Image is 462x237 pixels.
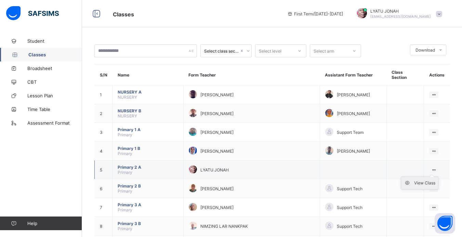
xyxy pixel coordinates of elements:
[200,167,229,172] span: LYATU JONAH
[337,130,364,135] span: Support Team
[95,217,113,236] td: 8
[95,198,113,217] td: 7
[424,65,450,85] th: Actions
[118,146,178,151] span: Primary 1 B
[118,183,178,189] span: Primary 2 B
[337,92,370,97] span: [PERSON_NAME]
[414,180,435,186] div: View Class
[337,186,362,191] span: Support Tech
[118,151,132,156] span: Primary
[95,123,113,142] td: 3
[95,65,113,85] th: S/N
[95,161,113,179] td: 5
[314,44,334,57] div: Select arm
[113,65,184,85] th: Name
[200,130,234,135] span: [PERSON_NAME]
[350,8,446,19] div: LYATUJONAH
[337,224,362,229] span: Support Tech
[204,48,239,54] div: Select class section
[200,92,234,97] span: [PERSON_NAME]
[95,142,113,161] td: 4
[118,113,137,118] span: NURSERY
[118,132,132,137] span: Primary
[370,14,431,18] span: [EMAIL_ADDRESS][DOMAIN_NAME]
[27,107,82,112] span: Time Table
[95,179,113,198] td: 6
[28,52,82,57] span: Classes
[320,65,386,85] th: Assistant Form Teacher
[118,189,132,194] span: Primary
[259,44,281,57] div: Select level
[200,224,248,229] span: NIMZING LAR NANKPAK
[27,38,82,44] span: Student
[118,221,178,226] span: Primary 3 B
[386,65,424,85] th: Class Section
[27,93,82,98] span: Lesson Plan
[113,11,134,18] span: Classes
[27,66,82,71] span: Broadsheet
[200,149,234,154] span: [PERSON_NAME]
[435,213,455,234] button: Open asap
[200,186,234,191] span: [PERSON_NAME]
[118,202,178,207] span: Primary 3 A
[337,205,362,210] span: Support Tech
[200,205,234,210] span: [PERSON_NAME]
[95,85,113,104] td: 1
[118,127,178,132] span: Primary 1 A
[118,226,132,231] span: Primary
[370,9,431,14] span: LYATU JONAH
[118,108,178,113] span: NURSERY B
[6,6,59,20] img: safsims
[415,47,435,53] span: Download
[337,111,370,116] span: [PERSON_NAME]
[337,149,370,154] span: [PERSON_NAME]
[27,79,82,85] span: CBT
[183,65,320,85] th: Form Teacher
[287,11,343,16] span: session/term information
[200,111,234,116] span: [PERSON_NAME]
[118,170,132,175] span: Primary
[27,221,82,226] span: Help
[95,104,113,123] td: 2
[118,165,178,170] span: Primary 2 A
[27,120,82,126] span: Assessment Format
[118,207,132,212] span: Primary
[118,95,137,100] span: NURSERY
[118,89,178,95] span: NURSERY A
